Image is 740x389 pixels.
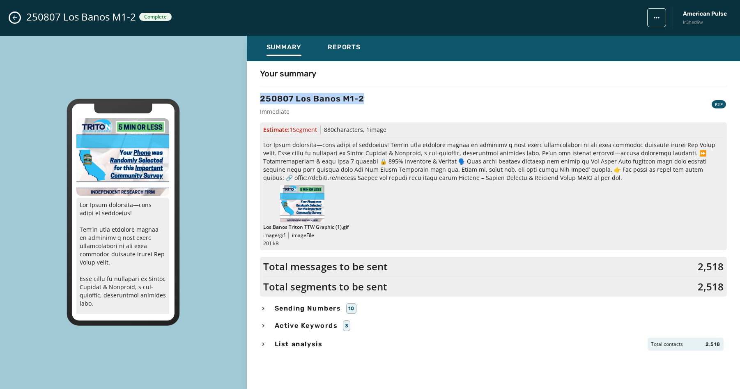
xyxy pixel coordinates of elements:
[267,43,302,51] span: Summary
[260,68,316,79] h4: Your summary
[321,39,367,58] button: Reports
[260,39,308,58] button: Summary
[328,43,361,51] span: Reports
[263,240,724,247] p: 201 kB
[698,280,724,293] span: 2,518
[290,126,317,134] span: 1 Segment
[263,232,285,239] span: image/gif
[683,10,727,18] span: American Pulse
[647,8,666,27] button: broadcast action menu
[260,320,727,331] button: Active Keywords3
[324,126,363,134] span: 880 characters
[260,108,364,116] span: Immediate
[144,14,167,20] span: Complete
[263,141,724,182] span: Lor Ipsum dolorsita—cons adipi el seddoeius! Tem’in utla etdolore magnaa en adminimv q nost exerc...
[363,126,386,134] span: , 1 image
[683,19,727,26] span: lr3hed9w
[273,304,343,313] span: Sending Numbers
[263,224,724,230] p: Los Banos Triton TTW Graphic (1).gif
[263,260,388,273] span: Total messages to be sent
[260,93,364,104] h3: 250807 Los Banos M1-2
[76,118,169,196] img: 2025-08-07_193851_5275_phpBc7y8T-300x250-2440.png
[343,320,351,331] div: 3
[260,338,727,351] button: List analysisTotal contacts2,518
[712,100,726,108] div: P2P
[273,339,324,349] span: List analysis
[346,303,356,314] div: 10
[698,260,724,273] span: 2,518
[651,341,683,348] span: Total contacts
[260,303,727,314] button: Sending Numbers10
[273,321,340,331] span: Active Keywords
[263,126,317,134] span: Estimate:
[263,280,387,293] span: Total segments to be sent
[706,341,720,348] span: 2,518
[292,232,314,239] span: image File
[280,185,324,222] img: Thumbnail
